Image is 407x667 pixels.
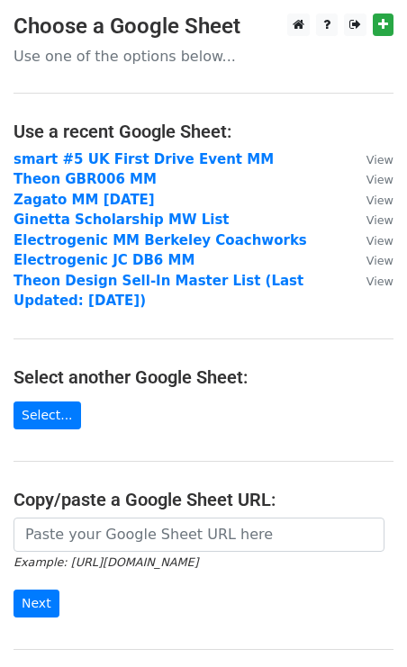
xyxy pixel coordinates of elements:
[348,192,393,208] a: View
[348,232,393,248] a: View
[366,173,393,186] small: View
[14,171,157,187] a: Theon GBR006 MM
[14,14,393,40] h3: Choose a Google Sheet
[366,275,393,288] small: View
[366,254,393,267] small: View
[348,212,393,228] a: View
[348,273,393,289] a: View
[348,171,393,187] a: View
[14,555,198,569] small: Example: [URL][DOMAIN_NAME]
[14,489,393,510] h4: Copy/paste a Google Sheet URL:
[366,194,393,207] small: View
[14,121,393,142] h4: Use a recent Google Sheet:
[14,47,393,66] p: Use one of the options below...
[366,213,393,227] small: View
[348,252,393,268] a: View
[14,590,59,617] input: Next
[14,366,393,388] h4: Select another Google Sheet:
[14,151,274,167] a: smart #5 UK First Drive Event MM
[14,192,155,208] a: Zagato MM [DATE]
[366,234,393,248] small: View
[14,273,303,310] a: Theon Design Sell-In Master List (Last Updated: [DATE])
[14,401,81,429] a: Select...
[366,153,393,167] small: View
[348,151,393,167] a: View
[14,232,307,248] a: Electrogenic MM Berkeley Coachworks
[14,212,230,228] a: Ginetta Scholarship MW List
[14,518,384,552] input: Paste your Google Sheet URL here
[14,252,194,268] a: Electrogenic JC DB6 MM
